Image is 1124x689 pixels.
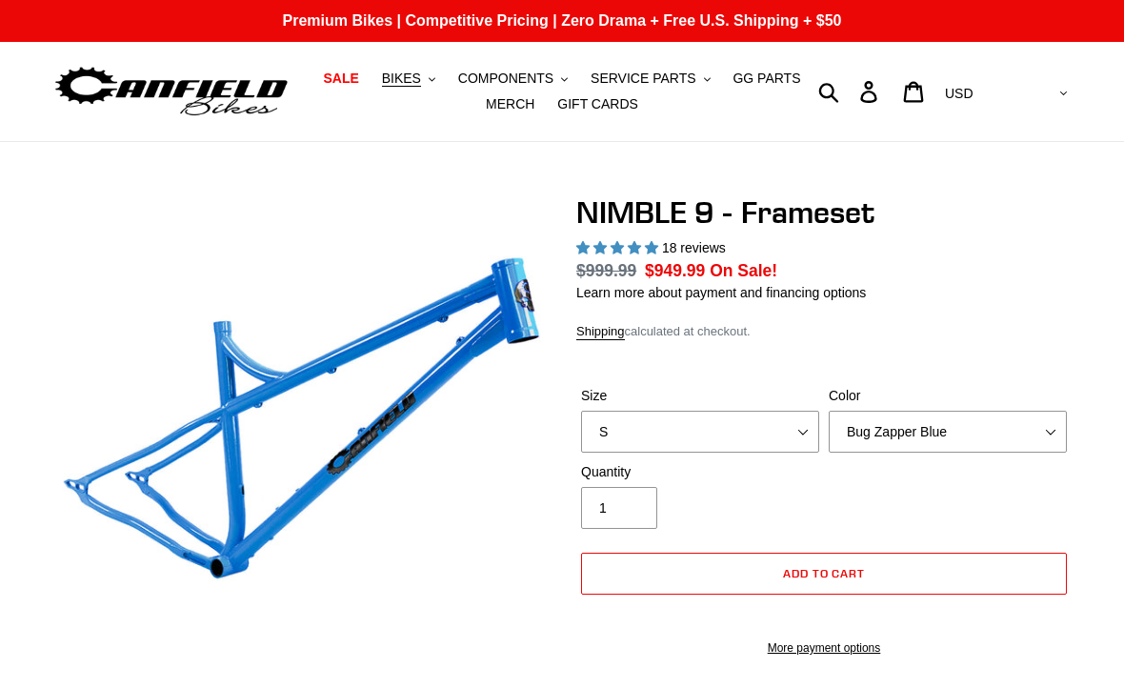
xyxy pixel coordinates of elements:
img: NIMBLE 9 - Frameset [56,198,544,686]
label: Quantity [581,462,819,482]
span: On Sale! [710,258,777,283]
a: GG PARTS [723,66,810,91]
span: 18 reviews [662,240,726,255]
button: BIKES [372,66,445,91]
div: calculated at checkout. [576,322,1072,341]
span: BIKES [382,71,421,87]
s: $999.99 [576,261,636,280]
span: SALE [323,71,358,87]
span: GG PARTS [733,71,800,87]
a: More payment options [581,639,1067,657]
a: Learn more about payment and financing options [576,285,866,300]
span: MERCH [486,96,534,112]
button: SERVICE PARTS [581,66,719,91]
span: 4.89 stars [576,240,662,255]
a: Shipping [576,324,625,340]
img: Canfield Bikes [52,62,291,122]
label: Size [581,386,819,406]
a: GIFT CARDS [548,91,648,117]
h1: NIMBLE 9 - Frameset [576,194,1072,231]
a: MERCH [476,91,544,117]
span: Add to cart [783,566,866,580]
button: Add to cart [581,553,1067,595]
span: $949.99 [645,261,705,280]
a: SALE [313,66,368,91]
span: SERVICE PARTS [591,71,695,87]
label: Color [829,386,1067,406]
span: GIFT CARDS [557,96,638,112]
span: COMPONENTS [458,71,553,87]
button: COMPONENTS [449,66,577,91]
